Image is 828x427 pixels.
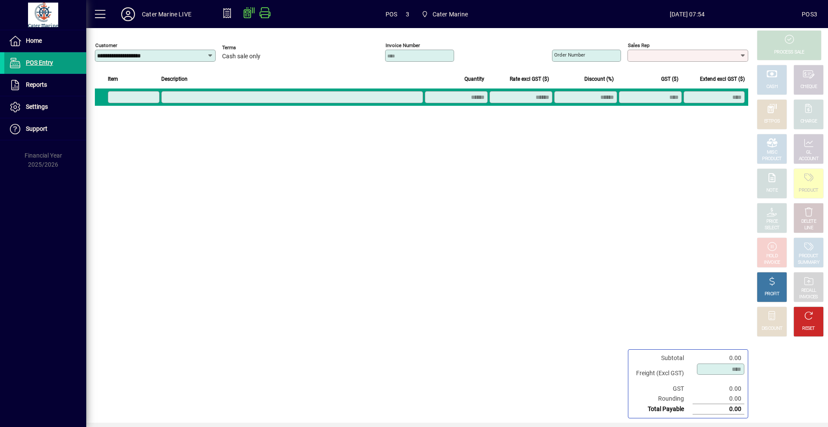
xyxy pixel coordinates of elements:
div: RECALL [801,288,816,294]
div: CASH [766,84,778,90]
span: Cash sale only [222,53,260,60]
span: Extend excl GST ($) [700,74,745,84]
span: Home [26,37,42,44]
div: HOLD [766,253,778,259]
mat-label: Invoice number [386,42,420,48]
a: Settings [4,96,86,118]
button: Profile [114,6,142,22]
div: ACCOUNT [799,156,819,162]
a: Support [4,118,86,140]
span: GST ($) [661,74,678,84]
div: DISCOUNT [762,326,782,332]
div: GL [806,149,812,156]
div: DELETE [801,218,816,225]
td: 0.00 [693,404,744,414]
span: Cater Marine [418,6,471,22]
div: CHARGE [800,118,817,125]
div: NOTE [766,187,778,194]
td: Subtotal [632,353,693,363]
span: Description [161,74,188,84]
div: PRODUCT [762,156,781,162]
mat-label: Order number [554,52,585,58]
div: INVOICE [764,259,780,266]
span: Support [26,125,47,132]
td: 0.00 [693,353,744,363]
div: PRODUCT [799,187,818,194]
span: Quantity [464,74,484,84]
span: Item [108,74,118,84]
span: [DATE] 07:54 [573,7,802,21]
span: Rate excl GST ($) [510,74,549,84]
div: EFTPOS [764,118,780,125]
div: POS3 [802,7,817,21]
span: Reports [26,81,47,88]
span: POS [386,7,398,21]
td: Rounding [632,394,693,404]
div: Cater Marine LIVE [142,7,191,21]
div: PROFIT [765,291,779,297]
div: PRODUCT [799,253,818,259]
a: Home [4,30,86,52]
span: POS Entry [26,59,53,66]
span: Discount (%) [584,74,614,84]
div: CHEQUE [800,84,817,90]
mat-label: Customer [95,42,117,48]
div: INVOICES [799,294,818,300]
span: Terms [222,45,274,51]
td: 0.00 [693,394,744,404]
td: Total Payable [632,404,693,414]
div: LINE [804,225,813,231]
mat-label: Sales rep [628,42,649,48]
td: 0.00 [693,384,744,394]
td: Freight (Excl GST) [632,363,693,384]
div: PROCESS SALE [774,49,804,56]
div: RESET [802,326,815,332]
td: GST [632,384,693,394]
a: Reports [4,74,86,96]
div: PRICE [766,218,778,225]
div: SELECT [765,225,780,231]
div: MISC [767,149,777,156]
span: Cater Marine [433,7,468,21]
span: 3 [406,7,409,21]
div: SUMMARY [798,259,819,266]
span: Settings [26,103,48,110]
